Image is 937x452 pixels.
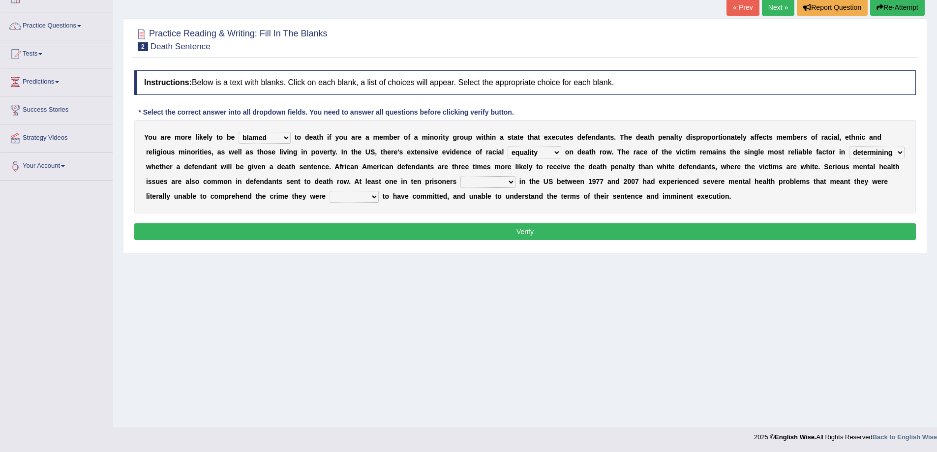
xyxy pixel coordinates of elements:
[803,133,807,141] b: s
[249,148,253,156] b: s
[234,148,238,156] b: e
[763,133,767,141] b: c
[443,133,445,141] b: t
[662,148,664,156] b: t
[164,133,167,141] b: r
[676,133,679,141] b: t
[315,148,320,156] b: o
[592,148,596,156] b: h
[811,133,816,141] b: o
[417,148,421,156] b: e
[484,133,486,141] b: t
[332,148,335,156] b: y
[341,148,343,156] b: I
[726,133,731,141] b: n
[496,148,498,156] b: i
[692,133,696,141] b: s
[640,148,644,156] b: c
[442,148,446,156] b: e
[723,133,727,141] b: o
[682,148,686,156] b: c
[706,148,712,156] b: m
[721,133,723,141] b: i
[287,148,289,156] b: i
[138,42,148,51] span: 2
[354,148,358,156] b: h
[636,148,640,156] b: a
[383,148,388,156] b: h
[0,152,113,177] a: Your Account
[160,148,162,156] b: i
[456,148,460,156] b: e
[711,133,716,141] b: o
[370,148,375,156] b: S
[716,133,718,141] b: r
[648,133,650,141] b: t
[335,133,339,141] b: y
[397,133,400,141] b: r
[500,133,504,141] b: a
[457,133,459,141] b: r
[185,133,187,141] b: r
[650,133,655,141] b: h
[301,148,303,156] b: i
[702,148,706,156] b: e
[606,148,611,156] b: w
[152,133,157,141] b: u
[699,148,702,156] b: r
[538,133,540,141] b: t
[824,133,828,141] b: a
[514,133,517,141] b: a
[570,133,574,141] b: s
[564,133,566,141] b: t
[199,133,203,141] b: k
[156,148,161,156] b: g
[317,133,319,141] b: t
[751,133,755,141] b: a
[666,133,670,141] b: n
[680,148,682,156] b: i
[620,133,624,141] b: T
[272,148,275,156] b: e
[851,133,855,141] b: h
[351,133,355,141] b: a
[330,148,332,156] b: t
[134,107,518,118] div: * Select the correct answer into all dropdown fields. You need to answer all questions before cli...
[849,133,851,141] b: t
[425,148,429,156] b: s
[678,133,682,141] b: y
[0,40,113,65] a: Tests
[434,133,438,141] b: o
[430,133,434,141] b: n
[626,148,630,156] b: e
[707,133,712,141] b: p
[839,133,841,141] b: ,
[610,133,614,141] b: s
[309,133,313,141] b: e
[480,148,482,156] b: f
[834,133,838,141] b: a
[438,133,441,141] b: r
[185,148,187,156] b: i
[860,133,862,141] b: i
[414,133,418,141] b: a
[861,133,865,141] b: c
[404,133,408,141] b: o
[634,148,636,156] b: r
[283,148,287,156] b: v
[221,148,225,156] b: s
[769,133,773,141] b: s
[209,133,212,141] b: y
[492,148,496,156] b: c
[379,133,383,141] b: e
[581,148,585,156] b: e
[585,148,589,156] b: a
[703,133,707,141] b: o
[636,133,640,141] b: d
[488,148,492,156] b: a
[0,68,113,93] a: Predictions
[797,133,801,141] b: e
[566,133,570,141] b: e
[832,133,834,141] b: i
[453,133,457,141] b: g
